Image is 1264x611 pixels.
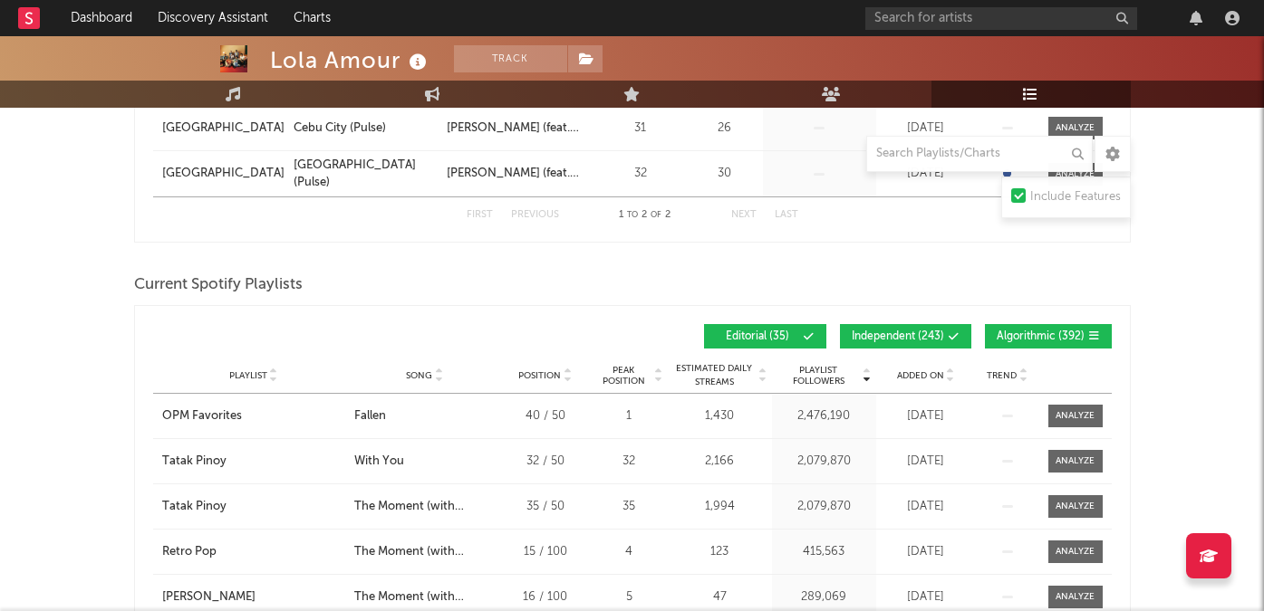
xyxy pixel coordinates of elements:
div: 1,430 [672,407,767,425]
button: Algorithmic(392) [985,324,1112,348]
div: [DATE] [881,543,971,561]
input: Search for artists [865,7,1137,30]
span: Peak Position [595,365,652,387]
div: 415,563 [777,543,872,561]
div: 4 [595,543,663,561]
div: 2,476,190 [777,407,872,425]
span: Independent ( 243 ) [852,331,944,342]
button: Previous [511,210,559,220]
div: Cebu City (Pulse) [294,119,386,138]
button: Editorial(35) [704,324,826,348]
button: First [467,210,493,220]
div: [DATE] [881,453,971,471]
span: to [627,211,638,219]
a: [PERSON_NAME] [162,588,345,606]
div: [DATE] [881,165,971,183]
button: Track [454,45,567,72]
div: Retro Pop [162,543,217,561]
a: [GEOGRAPHIC_DATA] [162,165,285,183]
a: [PERSON_NAME] (feat. [PERSON_NAME] & Naara) - Live at the [GEOGRAPHIC_DATA], 2022 [447,165,591,183]
div: [DATE] [881,119,971,138]
div: [DATE] [881,498,971,516]
button: Independent(243) [840,324,971,348]
div: The Moment (with KOKORO) [354,498,496,516]
a: Cebu City (Pulse) [294,119,438,138]
span: Current Spotify Playlists [134,274,303,296]
span: Trend [987,370,1017,381]
div: 31 [600,119,681,138]
span: Position [518,370,561,381]
div: Tatak Pinoy [162,453,227,471]
div: 1 2 2 [595,205,695,226]
div: The Moment (with KOKORO) [354,543,496,561]
div: 35 [595,498,663,516]
a: [GEOGRAPHIC_DATA] (Pulse) [294,157,438,192]
div: 32 [595,453,663,471]
div: 1 [595,407,663,425]
span: Playlist Followers [777,365,861,387]
div: Include Features [1030,186,1121,208]
span: Algorithmic ( 392 ) [997,331,1085,342]
button: Next [731,210,757,220]
div: 289,069 [777,588,872,606]
a: [PERSON_NAME] (feat. [PERSON_NAME] & Naara) - Live at the [GEOGRAPHIC_DATA], 2022 [447,119,591,138]
div: 1,994 [672,498,767,516]
div: 5 [595,588,663,606]
a: OPM Favorites [162,407,345,425]
span: of [651,211,661,219]
div: The Moment (with KOKORO) [354,588,496,606]
a: Tatak Pinoy [162,453,345,471]
div: 32 [600,165,681,183]
div: Fallen [354,407,386,425]
div: 123 [672,543,767,561]
span: Added On [897,370,944,381]
a: [GEOGRAPHIC_DATA] [162,119,285,138]
div: 16 / 100 [505,588,586,606]
span: Playlist [229,370,267,381]
a: Tatak Pinoy [162,498,345,516]
div: With You [354,453,404,471]
div: OPM Favorites [162,407,242,425]
div: Lola Amour [270,45,431,75]
div: [PERSON_NAME] [162,588,256,606]
div: 30 [690,165,758,183]
div: [DATE] [881,407,971,425]
div: [DATE] [881,588,971,606]
button: Last [775,210,798,220]
a: Retro Pop [162,543,345,561]
div: 2,166 [672,453,767,471]
div: 32 / 50 [505,453,586,471]
span: Song [406,370,432,381]
div: 15 / 100 [505,543,586,561]
div: 26 [690,119,758,138]
span: Estimated Daily Streams [672,362,757,389]
div: 40 / 50 [505,407,586,425]
div: 2,079,870 [777,498,872,516]
div: 35 / 50 [505,498,586,516]
div: 2,079,870 [777,453,872,471]
div: 47 [672,588,767,606]
span: Editorial ( 35 ) [716,331,799,342]
div: Tatak Pinoy [162,498,227,516]
input: Search Playlists/Charts [866,136,1093,172]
